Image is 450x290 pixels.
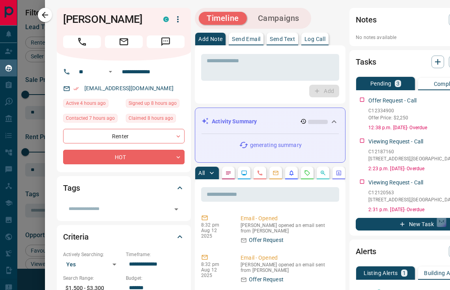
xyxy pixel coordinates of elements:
svg: Lead Browsing Activity [241,170,247,176]
p: Log Call [304,36,325,42]
button: Open [106,67,115,76]
p: Timeframe: [126,251,185,258]
p: C12334900 [368,107,408,114]
p: Offer Price: $2,250 [368,114,408,121]
svg: Emails [273,170,279,176]
svg: Requests [304,170,310,176]
p: Aug 12 2025 [201,267,229,278]
p: Aug 12 2025 [201,228,229,239]
div: Tue Aug 12 2025 [63,99,122,110]
p: 3 [396,81,400,86]
h2: Tasks [356,56,376,68]
svg: Listing Alerts [288,170,295,176]
p: Viewing Request - Call [368,138,423,146]
p: [PERSON_NAME] opened an email sent from [PERSON_NAME] [241,262,336,273]
h2: Notes [356,13,376,26]
p: Actively Searching: [63,251,122,258]
div: Renter [63,129,185,143]
div: Yes [63,258,122,271]
span: Message [147,35,185,48]
div: HOT [63,150,185,164]
div: Tue Aug 12 2025 [63,114,122,125]
span: Contacted 7 hours ago [66,114,115,122]
svg: Agent Actions [336,170,342,176]
p: Listing Alerts [364,270,398,276]
h2: Criteria [63,231,89,243]
div: Activity Summary [202,114,339,129]
p: Budget: [126,275,185,282]
div: Tue Aug 12 2025 [126,114,185,125]
p: [PERSON_NAME] opened an email sent from [PERSON_NAME] [241,223,336,234]
span: Call [63,35,101,48]
p: 8:32 pm [201,222,229,228]
div: Tags [63,178,185,197]
svg: Email Verified [73,86,79,91]
p: Offer Request - Call [368,97,416,105]
svg: Opportunities [320,170,326,176]
p: Viewing Request - Call [368,178,423,187]
svg: Calls [257,170,263,176]
p: Send Email [232,36,260,42]
button: Open [171,204,182,215]
p: 8:32 pm [201,262,229,267]
h2: Tags [63,182,80,194]
p: Email - Opened [241,254,336,262]
div: condos.ca [163,17,169,22]
button: Campaigns [250,12,307,25]
p: Send Text [270,36,295,42]
h2: Alerts [356,245,376,258]
span: Email [105,35,143,48]
a: [EMAIL_ADDRESS][DOMAIN_NAME] [84,85,174,91]
svg: Notes [225,170,232,176]
button: Timeline [199,12,247,25]
p: Email - Opened [241,214,336,223]
p: 1 [403,270,406,276]
p: Add Note [198,36,222,42]
span: Claimed 8 hours ago [129,114,173,122]
p: Pending [370,81,392,86]
p: Offer Request [249,275,284,284]
p: Search Range: [63,275,122,282]
span: Signed up 8 hours ago [129,99,177,107]
p: Offer Request [249,236,284,244]
h1: [PERSON_NAME] [63,13,151,26]
div: Tue Aug 12 2025 [126,99,185,110]
p: generating summary [250,141,302,149]
span: Active 4 hours ago [66,99,106,107]
div: Criteria [63,227,185,246]
p: All [198,170,205,176]
p: Activity Summary [212,117,257,126]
